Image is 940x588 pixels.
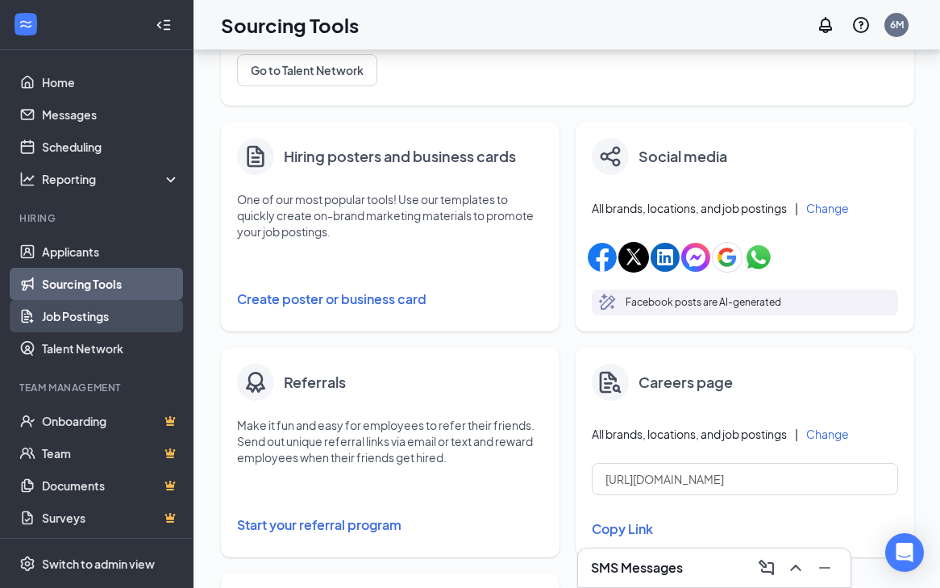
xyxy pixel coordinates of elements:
[42,268,180,300] a: Sourcing Tools
[592,200,787,216] span: All brands, locations, and job postings
[19,171,35,187] svg: Analysis
[592,515,898,543] button: Copy Link
[237,509,543,541] button: Start your referral program
[42,236,180,268] a: Applicants
[592,426,787,442] span: All brands, locations, and job postings
[42,300,180,332] a: Job Postings
[806,202,849,214] button: Change
[18,16,34,32] svg: WorkstreamLogo
[42,332,180,365] a: Talent Network
[885,533,924,572] div: Open Intercom Messenger
[638,145,727,168] h4: Social media
[786,558,805,578] svg: ChevronUp
[237,283,543,315] button: Create poster or business card
[19,556,35,572] svg: Settings
[156,17,172,33] svg: Collapse
[221,11,359,39] h1: Sourcing Tools
[812,555,838,581] button: Minimize
[638,371,733,394] h4: Careers page
[237,54,898,86] a: Go to Talent Network
[588,243,617,272] img: facebookIcon
[42,98,180,131] a: Messages
[806,428,849,440] button: Change
[795,425,798,443] div: |
[626,294,781,311] p: Facebook posts are AI-generated
[681,243,710,272] img: facebookMessengerIcon
[237,417,543,465] p: Make it fun and easy for employees to refer their friends. Send out unique referral links via ema...
[42,66,180,98] a: Home
[815,558,834,578] svg: Minimize
[42,171,181,187] div: Reporting
[851,15,871,35] svg: QuestionInfo
[42,556,155,572] div: Switch to admin view
[795,199,798,217] div: |
[42,405,180,437] a: OnboardingCrown
[19,211,177,225] div: Hiring
[284,145,516,168] h4: Hiring posters and business cards
[890,18,904,31] div: 6M
[243,143,268,170] svg: Document
[42,502,180,534] a: SurveysCrown
[651,243,680,272] img: linkedinIcon
[600,146,621,167] img: share
[243,369,268,395] img: badge
[237,54,377,86] button: Go to Talent Network
[42,437,180,469] a: TeamCrown
[816,15,835,35] svg: Notifications
[598,293,618,312] svg: MagicPencil
[783,555,809,581] button: ChevronUp
[591,559,683,577] h3: SMS Messages
[599,371,622,394] img: careers
[712,242,742,273] img: googleIcon
[754,555,780,581] button: ComposeMessage
[42,469,180,502] a: DocumentsCrown
[744,243,773,272] img: whatsappIcon
[42,131,180,163] a: Scheduling
[237,191,543,240] p: One of our most popular tools! Use our templates to quickly create on-brand marketing materials t...
[284,371,346,394] h4: Referrals
[757,558,776,578] svg: ComposeMessage
[618,242,649,273] img: xIcon
[19,381,177,394] div: Team Management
